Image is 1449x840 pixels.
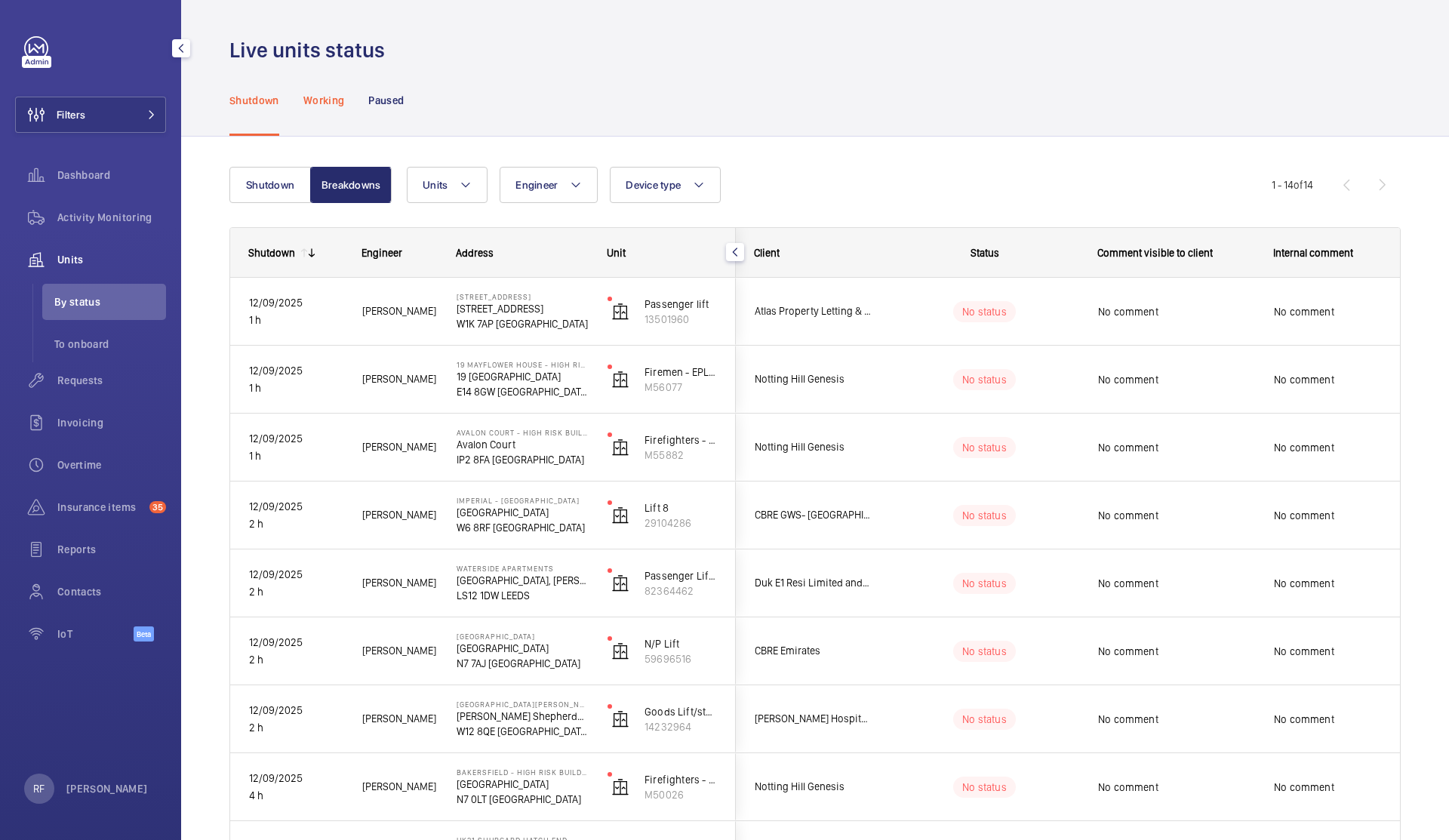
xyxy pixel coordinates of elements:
[249,294,343,312] p: 12/09/2025
[362,303,437,320] span: [PERSON_NAME]
[611,303,629,321] img: elevator.svg
[1098,712,1254,727] span: No comment
[457,369,588,384] p: 19 [GEOGRAPHIC_DATA]
[457,316,588,331] p: W1K 7AP [GEOGRAPHIC_DATA]
[1274,508,1412,523] span: No comment
[1274,780,1412,795] span: No comment
[645,772,717,787] p: Firefighters - EPL Passenger Lift No 1
[248,247,295,259] div: Shutdown
[423,179,448,191] span: Units
[457,724,588,739] p: W12 8QE [GEOGRAPHIC_DATA]
[457,656,588,671] p: N7 7AJ [GEOGRAPHIC_DATA]
[457,292,588,301] p: [STREET_ADDRESS]
[57,542,166,557] span: Reports
[611,506,629,525] img: elevator.svg
[645,500,717,515] p: Lift 8
[368,93,404,108] p: Paused
[611,778,629,796] img: elevator.svg
[645,568,717,583] p: Passenger Lift 2 aruba
[1098,576,1254,591] span: No comment
[645,583,717,598] p: 82364462
[971,247,999,259] span: Status
[457,384,588,399] p: E14 8GW [GEOGRAPHIC_DATA]
[645,636,717,651] p: N/P Lift
[645,380,717,395] p: M56077
[962,372,1007,387] p: No status
[249,498,343,515] p: 12/09/2025
[1274,440,1412,455] span: No comment
[1294,179,1303,191] span: of
[362,574,437,592] span: [PERSON_NAME]
[149,501,166,513] span: 35
[457,792,588,807] p: N7 0LT [GEOGRAPHIC_DATA]
[1274,304,1412,319] span: No comment
[962,644,1007,659] p: No status
[457,632,588,641] p: [GEOGRAPHIC_DATA]
[362,710,437,728] span: [PERSON_NAME]
[362,438,437,456] span: [PERSON_NAME]
[249,430,343,448] p: 12/09/2025
[249,362,343,380] p: 12/09/2025
[457,709,588,724] p: [PERSON_NAME] Shepherds [PERSON_NAME],
[457,437,588,452] p: Avalon Court
[57,373,166,388] span: Requests
[249,634,343,651] p: 12/09/2025
[457,573,588,588] p: [GEOGRAPHIC_DATA], [PERSON_NAME][GEOGRAPHIC_DATA]
[755,710,871,728] span: [PERSON_NAME] Hospitality International
[249,770,343,787] p: 12/09/2025
[962,304,1007,319] p: No status
[962,576,1007,591] p: No status
[645,297,717,312] p: Passenger lift
[57,210,166,225] span: Activity Monitoring
[249,719,343,737] p: 2 h
[457,301,588,316] p: [STREET_ADDRESS]
[457,700,588,709] p: [GEOGRAPHIC_DATA][PERSON_NAME][PERSON_NAME]
[457,496,588,505] p: Imperial - [GEOGRAPHIC_DATA]
[626,179,681,191] span: Device type
[33,781,45,796] p: RF
[1098,644,1254,659] span: No comment
[1097,247,1213,259] span: Comment visible to client
[610,167,721,203] button: Device type
[57,500,143,515] span: Insurance items
[457,768,588,777] p: Bakersfield - High Risk Building
[134,626,154,642] span: Beta
[457,505,588,520] p: [GEOGRAPHIC_DATA]
[754,247,780,259] span: Client
[249,702,343,719] p: 12/09/2025
[1274,644,1412,659] span: No comment
[249,448,343,465] p: 1 h
[645,448,717,463] p: M55882
[229,167,311,203] button: Shutdown
[57,626,134,642] span: IoT
[611,438,629,457] img: elevator.svg
[1273,247,1353,259] span: Internal comment
[66,781,148,796] p: [PERSON_NAME]
[645,704,717,719] p: Goods Lift/staff
[362,778,437,795] span: [PERSON_NAME]
[407,167,488,203] button: Units
[962,508,1007,523] p: No status
[500,167,598,203] button: Engineer
[457,564,588,573] p: Waterside Apartments
[645,719,717,734] p: 14232964
[457,452,588,467] p: IP2 8FA [GEOGRAPHIC_DATA]
[1274,372,1412,387] span: No comment
[611,574,629,592] img: elevator.svg
[229,36,394,64] h1: Live units status
[249,515,343,533] p: 2 h
[1274,712,1412,727] span: No comment
[755,778,871,795] span: Notting Hill Genesis
[249,566,343,583] p: 12/09/2025
[457,520,588,535] p: W6 8RF [GEOGRAPHIC_DATA]
[57,415,166,430] span: Invoicing
[645,515,717,531] p: 29104286
[303,93,344,108] p: Working
[457,588,588,603] p: LS12 1DW LEEDS
[755,371,871,388] span: Notting Hill Genesis
[645,787,717,802] p: M50026
[457,641,588,656] p: [GEOGRAPHIC_DATA]
[457,360,588,369] p: 19 Mayflower House - High Risk Building
[1098,304,1254,319] span: No comment
[1098,780,1254,795] span: No comment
